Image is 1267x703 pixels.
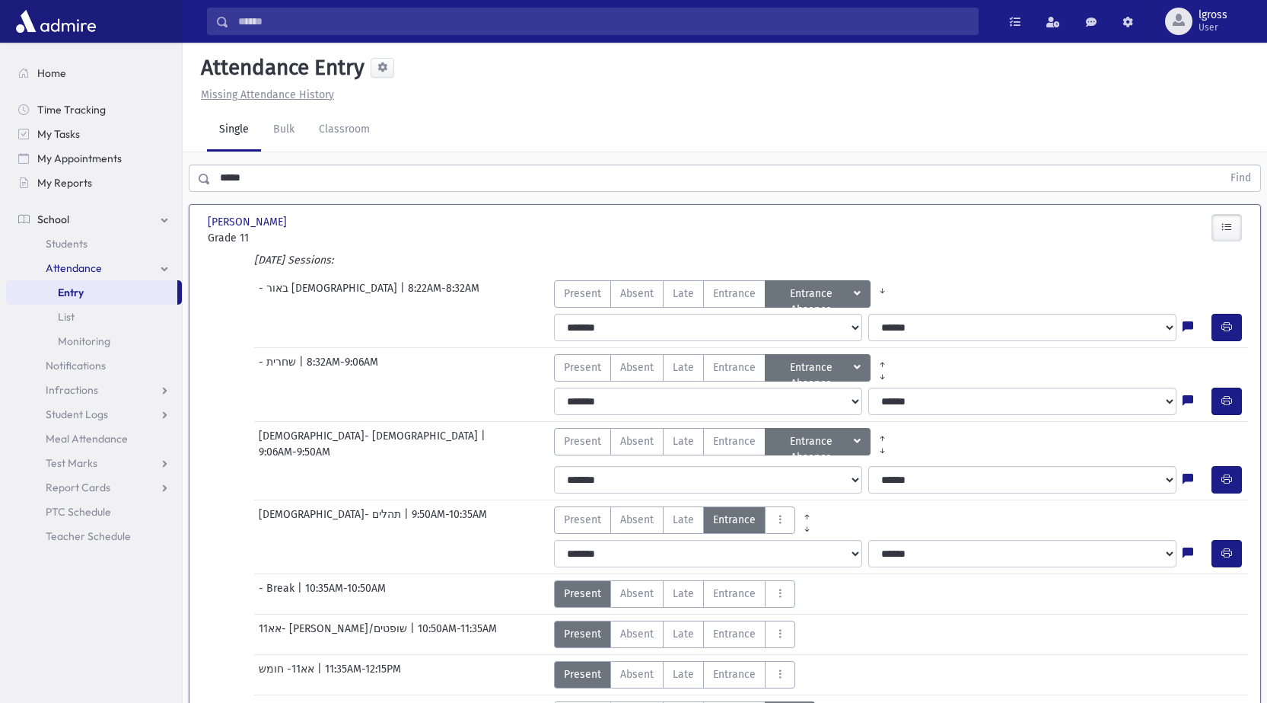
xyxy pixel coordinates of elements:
div: AttTypes [554,580,795,608]
a: Test Marks [6,451,182,475]
span: - Break [259,580,298,608]
span: School [37,212,69,226]
span: Present [564,512,601,528]
div: AttTypes [554,621,795,648]
span: Home [37,66,66,80]
a: Report Cards [6,475,182,500]
div: AttTypes [554,428,894,455]
span: 8:32AM-9:06AM [307,354,378,382]
img: AdmirePro [12,6,100,37]
span: [PERSON_NAME] [208,214,290,230]
span: - באור [DEMOGRAPHIC_DATA] [259,280,400,308]
span: 11:35AM-12:15PM [325,661,401,689]
span: Teacher Schedule [46,529,131,543]
span: Present [564,286,601,302]
span: Notifications [46,359,106,372]
h5: Attendance Entry [195,55,365,81]
span: Entrance Absence [775,433,851,450]
a: List [6,305,182,329]
span: | [400,280,408,308]
span: אא11- [PERSON_NAME]/שופטים [259,621,410,648]
button: Find [1221,165,1260,191]
span: | [299,354,307,382]
span: [DEMOGRAPHIC_DATA]- [DEMOGRAPHIC_DATA] [259,428,481,444]
a: Bulk [261,109,307,152]
span: Student Logs [46,407,108,421]
button: Entrance Absence [765,354,871,382]
a: Infractions [6,378,182,402]
span: Absent [620,586,654,602]
span: Meal Attendance [46,432,128,446]
span: Late [673,586,694,602]
i: [DATE] Sessions: [254,254,333,267]
span: Entrance [713,626,756,642]
span: - שחרית [259,354,299,382]
span: My Reports [37,176,92,190]
a: Entry [6,280,177,305]
a: Attendance [6,256,182,280]
a: Time Tracking [6,97,182,122]
div: AttTypes [554,280,894,308]
span: Present [564,626,601,642]
a: Teacher Schedule [6,524,182,548]
span: [DEMOGRAPHIC_DATA]- תהלים [259,506,404,534]
span: Present [564,359,601,375]
span: | [298,580,305,608]
span: Present [564,666,601,682]
span: Students [46,237,88,251]
a: School [6,207,182,232]
span: Infractions [46,383,98,397]
a: Missing Attendance History [195,88,334,101]
span: Late [673,359,694,375]
div: AttTypes [554,506,819,534]
a: My Appointments [6,146,182,171]
span: Entrance [713,286,756,302]
a: PTC Schedule [6,500,182,524]
span: Time Tracking [37,103,106,117]
a: Monitoring [6,329,182,353]
span: Entrance [713,433,756,449]
a: Students [6,232,182,256]
span: Test Marks [46,456,97,470]
span: Absent [620,666,654,682]
span: Absent [620,512,654,528]
span: Entrance [713,512,756,528]
span: Monitoring [58,334,110,348]
span: 10:35AM-10:50AM [305,580,386,608]
span: Grade 11 [208,230,368,246]
span: Absent [620,433,654,449]
span: | [481,428,489,444]
a: My Reports [6,171,182,195]
span: Late [673,512,694,528]
button: Entrance Absence [765,428,871,455]
a: Student Logs [6,402,182,427]
div: AttTypes [554,354,894,382]
a: My Tasks [6,122,182,146]
span: | [410,621,418,648]
a: Classroom [307,109,382,152]
span: My Tasks [37,127,80,141]
span: Entrance Absence [775,286,851,302]
span: Report Cards [46,481,110,494]
span: lgross [1199,9,1227,21]
span: Entrance Absence [775,359,851,376]
input: Search [229,8,978,35]
span: Late [673,286,694,302]
span: אא11- חומש [259,661,317,689]
span: Absent [620,359,654,375]
a: Notifications [6,353,182,378]
span: 9:50AM-10:35AM [412,506,487,534]
span: Present [564,586,601,602]
u: Missing Attendance History [201,88,334,101]
span: List [58,310,75,324]
span: Present [564,433,601,449]
span: PTC Schedule [46,505,111,519]
div: AttTypes [554,661,795,689]
span: Attendance [46,261,102,275]
span: Late [673,626,694,642]
a: Meal Attendance [6,427,182,451]
span: | [317,661,325,689]
span: 8:22AM-8:32AM [408,280,479,308]
span: 9:06AM-9:50AM [259,444,330,460]
span: | [404,506,412,534]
